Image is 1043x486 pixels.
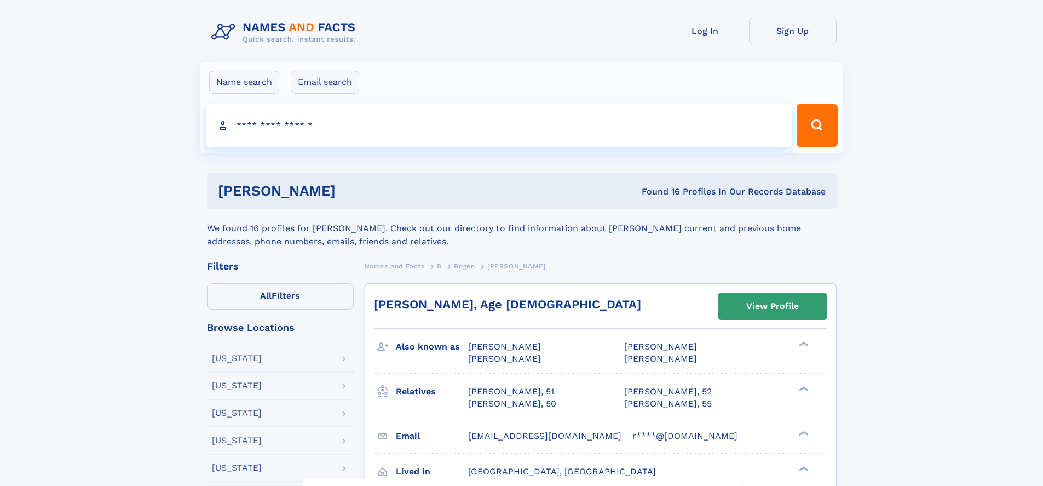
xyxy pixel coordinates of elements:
[796,385,809,392] div: ❯
[396,462,468,481] h3: Lived in
[468,466,656,477] span: [GEOGRAPHIC_DATA], [GEOGRAPHIC_DATA]
[746,294,799,319] div: View Profile
[488,186,826,198] div: Found 16 Profiles In Our Records Database
[624,341,697,352] span: [PERSON_NAME]
[454,262,475,270] span: Bogen
[209,71,279,94] label: Name search
[260,290,272,301] span: All
[396,382,468,401] h3: Relatives
[207,261,354,271] div: Filters
[396,427,468,445] h3: Email
[624,398,712,410] a: [PERSON_NAME], 55
[468,398,556,410] a: [PERSON_NAME], 50
[624,386,712,398] a: [PERSON_NAME], 52
[624,353,697,364] span: [PERSON_NAME]
[291,71,359,94] label: Email search
[796,341,809,348] div: ❯
[454,259,475,273] a: Bogen
[487,262,546,270] span: [PERSON_NAME]
[749,18,837,44] a: Sign Up
[207,209,837,248] div: We found 16 profiles for [PERSON_NAME]. Check out our directory to find information about [PERSON...
[212,381,262,390] div: [US_STATE]
[207,18,365,47] img: Logo Names and Facts
[468,353,541,364] span: [PERSON_NAME]
[468,386,554,398] a: [PERSON_NAME], 51
[212,464,262,472] div: [US_STATE]
[212,436,262,445] div: [US_STATE]
[797,104,837,147] button: Search Button
[468,341,541,352] span: [PERSON_NAME]
[396,338,468,356] h3: Also known as
[796,465,809,472] div: ❯
[718,293,827,319] a: View Profile
[207,283,354,310] label: Filters
[206,104,792,147] input: search input
[437,262,442,270] span: B
[207,323,354,333] div: Browse Locations
[661,18,749,44] a: Log In
[212,409,262,418] div: [US_STATE]
[218,184,489,198] h1: [PERSON_NAME]
[374,298,641,311] a: [PERSON_NAME], Age [DEMOGRAPHIC_DATA]
[437,259,442,273] a: B
[468,431,621,441] span: [EMAIL_ADDRESS][DOMAIN_NAME]
[365,259,425,273] a: Names and Facts
[212,354,262,363] div: [US_STATE]
[796,430,809,437] div: ❯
